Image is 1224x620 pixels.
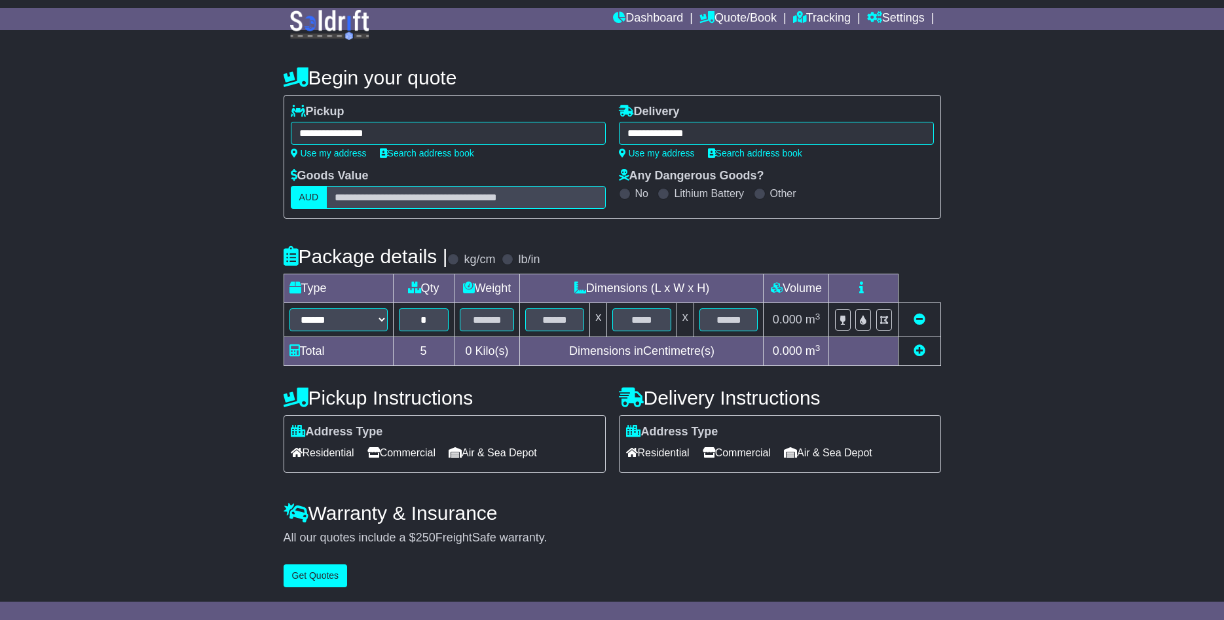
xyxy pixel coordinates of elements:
[784,443,872,463] span: Air & Sea Depot
[284,274,393,303] td: Type
[677,303,694,337] td: x
[284,564,348,587] button: Get Quotes
[454,274,520,303] td: Weight
[518,253,540,267] label: lb/in
[291,425,383,439] label: Address Type
[380,148,474,158] a: Search address book
[626,425,718,439] label: Address Type
[590,303,607,337] td: x
[619,105,680,119] label: Delivery
[416,531,436,544] span: 250
[703,443,771,463] span: Commercial
[465,344,472,357] span: 0
[291,105,344,119] label: Pickup
[291,169,369,183] label: Goods Value
[284,531,941,545] div: All our quotes include a $ FreightSafe warranty.
[635,187,648,200] label: No
[393,337,454,366] td: 5
[914,313,925,326] a: Remove this item
[619,387,941,409] h4: Delivery Instructions
[815,343,821,353] sup: 3
[284,337,393,366] td: Total
[806,344,821,357] span: m
[454,337,520,366] td: Kilo(s)
[284,246,448,267] h4: Package details |
[815,312,821,321] sup: 3
[619,148,695,158] a: Use my address
[773,344,802,357] span: 0.000
[284,67,941,88] h4: Begin your quote
[914,344,925,357] a: Add new item
[464,253,495,267] label: kg/cm
[291,148,367,158] a: Use my address
[393,274,454,303] td: Qty
[867,8,925,30] a: Settings
[613,8,683,30] a: Dashboard
[806,313,821,326] span: m
[708,148,802,158] a: Search address book
[699,8,777,30] a: Quote/Book
[764,274,829,303] td: Volume
[449,443,537,463] span: Air & Sea Depot
[793,8,851,30] a: Tracking
[619,169,764,183] label: Any Dangerous Goods?
[520,337,764,366] td: Dimensions in Centimetre(s)
[367,443,436,463] span: Commercial
[674,187,744,200] label: Lithium Battery
[291,186,327,209] label: AUD
[626,443,690,463] span: Residential
[284,502,941,524] h4: Warranty & Insurance
[291,443,354,463] span: Residential
[284,387,606,409] h4: Pickup Instructions
[520,274,764,303] td: Dimensions (L x W x H)
[770,187,796,200] label: Other
[773,313,802,326] span: 0.000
